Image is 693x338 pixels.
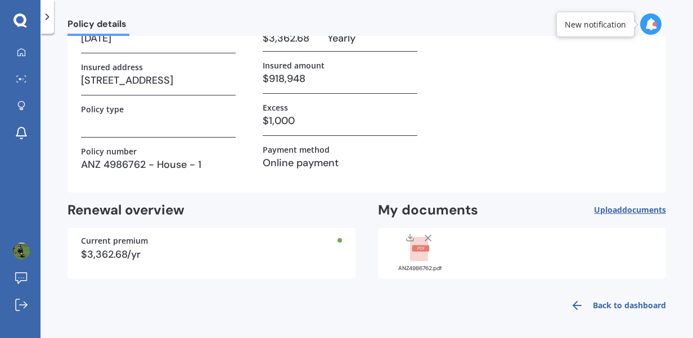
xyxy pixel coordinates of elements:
[81,156,236,173] h3: ANZ 4986762 - House - 1
[565,19,626,30] div: New notification
[594,205,666,214] span: Upload
[67,202,355,219] h2: Renewal overview
[391,266,448,271] div: ANZ4986762.pdf
[263,61,325,70] label: Insured amount
[81,237,342,245] div: Current premium
[564,292,666,319] a: Back to dashboard
[327,30,417,47] h3: Yearly
[81,62,143,72] label: Insured address
[263,154,417,171] h3: Online payment
[81,72,236,89] h3: [STREET_ADDRESS]
[13,243,30,259] img: ACg8ocIR0sWoTmc8clID58_6n7mI2abnQvQjo3V8BmIC23qrRPdtG14=s96-c
[622,204,666,215] span: documents
[81,147,137,156] label: Policy number
[378,202,478,219] h2: My documents
[263,70,417,87] h3: $918,948
[81,249,342,259] div: $3,362.68/yr
[81,104,124,114] label: Policy type
[67,19,129,34] span: Policy details
[263,103,288,112] label: Excess
[263,30,318,47] h3: $3,362.68
[594,202,666,219] button: Uploaddocuments
[263,145,330,154] label: Payment method
[263,112,417,129] h3: $1,000
[81,30,236,47] h3: [DATE]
